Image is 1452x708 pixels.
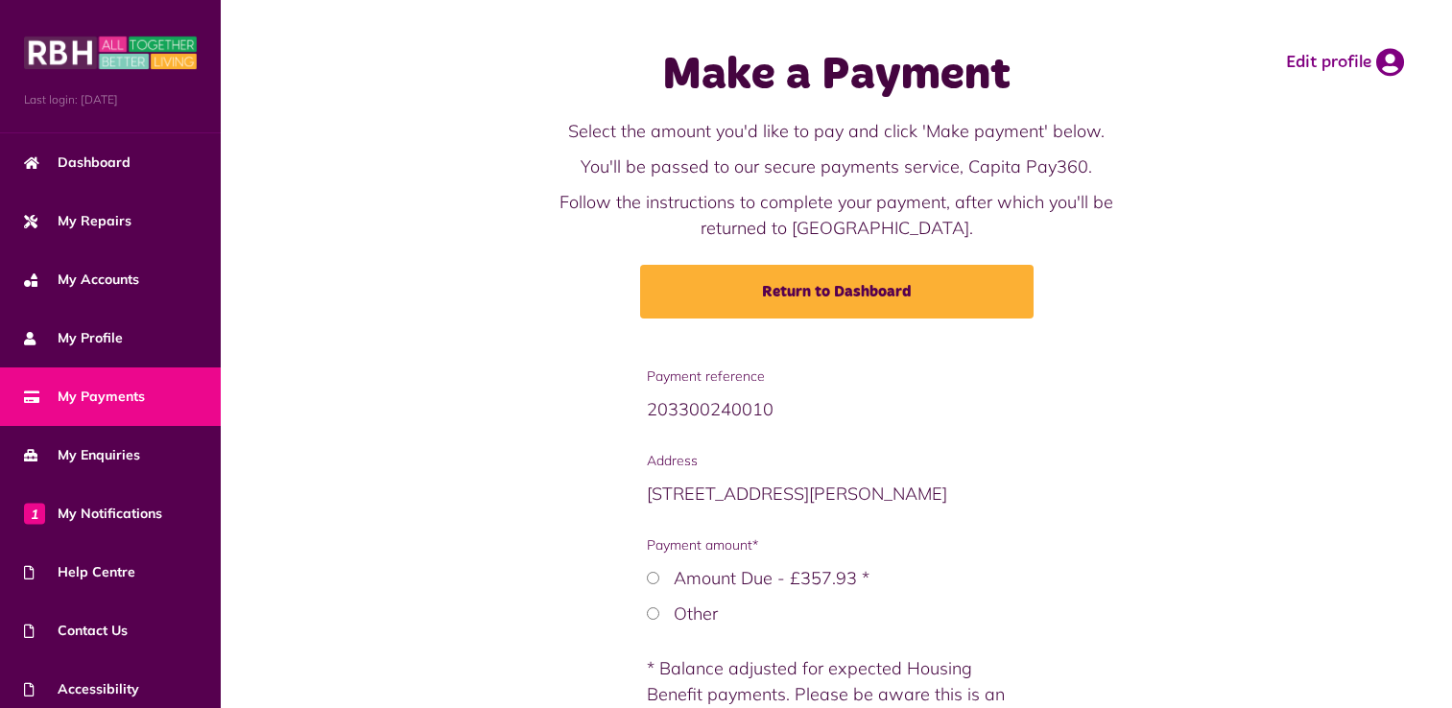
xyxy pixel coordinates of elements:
[24,211,131,231] span: My Repairs
[647,451,1025,471] span: Address
[548,153,1126,179] p: You'll be passed to our secure payments service, Capita Pay360.
[24,270,139,290] span: My Accounts
[640,265,1034,319] a: Return to Dashboard
[24,621,128,641] span: Contact Us
[548,118,1126,144] p: Select the amount you'd like to pay and click 'Make payment' below.
[24,34,197,72] img: MyRBH
[24,328,123,348] span: My Profile
[674,567,869,589] label: Amount Due - £357.93 *
[24,387,145,407] span: My Payments
[647,366,1025,387] span: Payment reference
[548,48,1126,104] h1: Make a Payment
[24,91,197,108] span: Last login: [DATE]
[24,503,45,524] span: 1
[647,483,947,505] span: [STREET_ADDRESS][PERSON_NAME]
[647,398,774,420] span: 203300240010
[674,602,718,625] label: Other
[24,679,139,699] span: Accessibility
[24,445,140,465] span: My Enquiries
[548,189,1126,241] p: Follow the instructions to complete your payment, after which you'll be returned to [GEOGRAPHIC_D...
[1286,48,1404,77] a: Edit profile
[24,153,131,173] span: Dashboard
[647,535,1025,555] span: Payment amount*
[24,562,135,582] span: Help Centre
[24,504,162,524] span: My Notifications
